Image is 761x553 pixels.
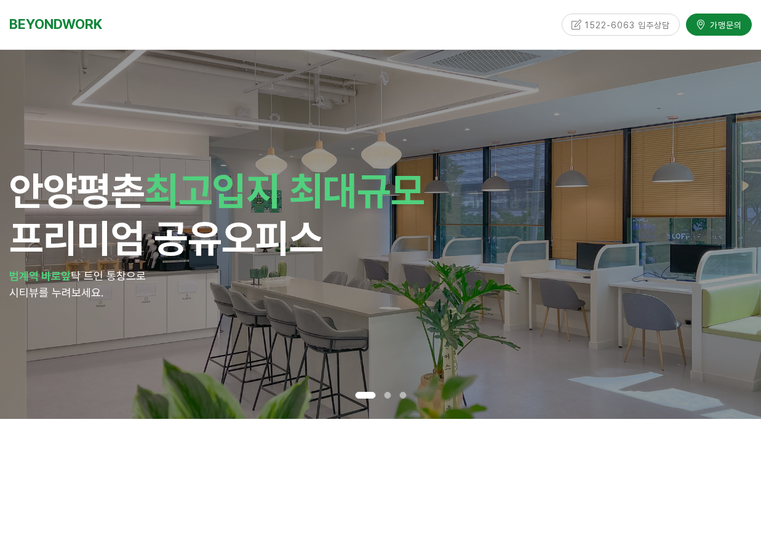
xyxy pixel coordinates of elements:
[706,18,742,31] span: 가맹문의
[77,167,145,214] span: 평촌
[71,269,146,282] span: 탁 트인 통창으로
[9,13,102,36] a: BEYONDWORK
[9,286,103,299] span: 시티뷰를 누려보세요.
[145,167,424,214] span: 최고입지 최대규모
[9,167,424,261] span: 안양 프리미엄 공유오피스
[9,269,71,282] strong: 범계역 바로앞
[686,14,752,35] a: 가맹문의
